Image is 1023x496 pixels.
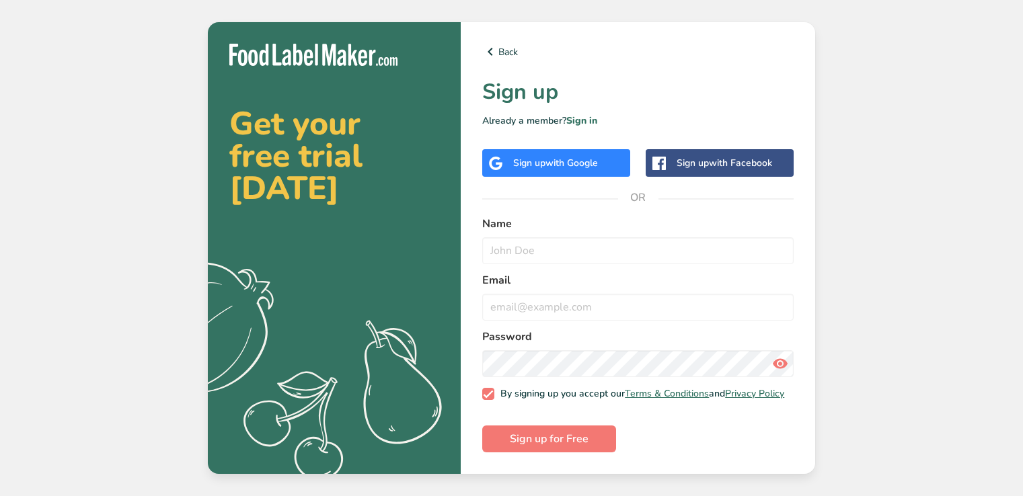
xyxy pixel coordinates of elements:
span: By signing up you accept our and [494,388,785,400]
label: Email [482,272,794,288]
span: with Google [545,157,598,169]
p: Already a member? [482,114,794,128]
label: Password [482,329,794,345]
span: OR [618,177,658,218]
a: Privacy Policy [725,387,784,400]
div: Sign up [677,156,772,170]
a: Terms & Conditions [625,387,709,400]
h2: Get your free trial [DATE] [229,108,439,204]
a: Back [482,44,794,60]
button: Sign up for Free [482,425,616,452]
span: with Facebook [709,157,772,169]
label: Name [482,216,794,232]
div: Sign up [513,156,598,170]
input: email@example.com [482,294,794,321]
h1: Sign up [482,76,794,108]
input: John Doe [482,237,794,264]
span: Sign up for Free [510,431,589,447]
a: Sign in [566,114,597,127]
img: Food Label Maker [229,44,397,66]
